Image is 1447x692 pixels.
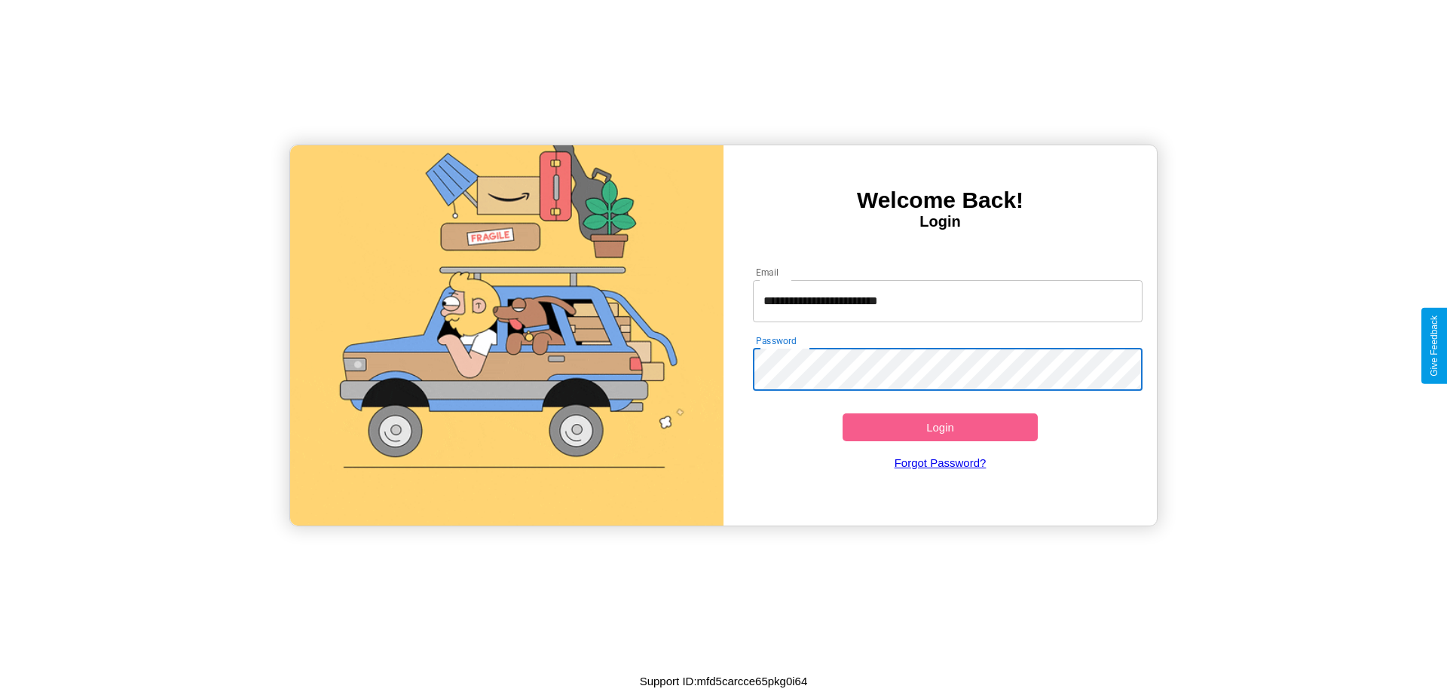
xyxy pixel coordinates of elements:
[723,187,1157,213] h3: Welcome Back!
[723,213,1157,230] h4: Login
[640,671,808,691] p: Support ID: mfd5carcce65pkg0i64
[756,266,779,279] label: Email
[1429,316,1439,376] div: Give Feedback
[843,413,1038,441] button: Login
[745,441,1136,484] a: Forgot Password?
[756,334,796,347] label: Password
[290,145,723,526] img: gif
